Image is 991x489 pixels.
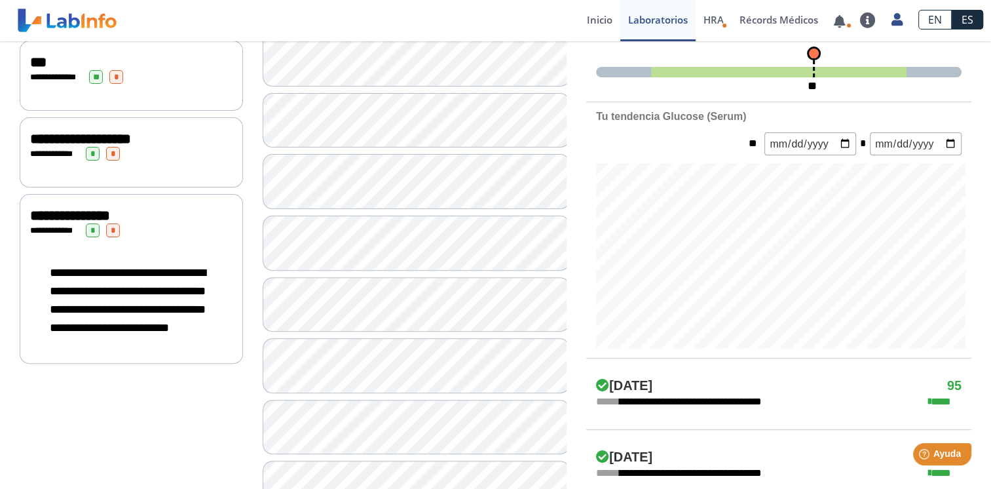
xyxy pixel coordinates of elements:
[918,10,952,29] a: EN
[870,132,962,155] input: mm/dd/yyyy
[947,378,962,394] h4: 95
[874,438,977,475] iframe: Help widget launcher
[703,13,724,26] span: HRA
[596,378,652,394] h4: [DATE]
[596,111,746,122] b: Tu tendencia Glucose (Serum)
[764,132,856,155] input: mm/dd/yyyy
[596,450,652,465] h4: [DATE]
[952,10,983,29] a: ES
